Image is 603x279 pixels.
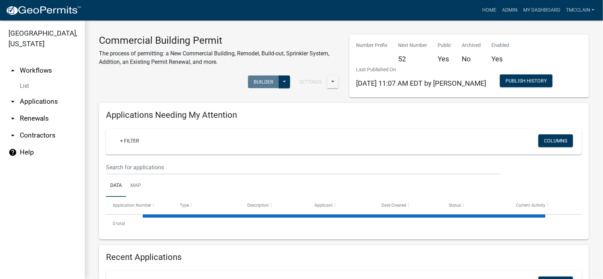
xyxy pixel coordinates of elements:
input: Search for applications [106,160,501,175]
datatable-header-cell: Status [442,197,509,214]
span: Current Activity [516,203,545,208]
a: Admin [499,4,520,17]
a: tmcclain [563,4,597,17]
h5: 52 [398,55,427,63]
a: Map [126,175,145,197]
p: The process of permitting: a New Commercial Building, Remodel, Build-out, Sprinkler System, Addit... [99,49,339,66]
datatable-header-cell: Applicant [308,197,375,214]
h3: Commercial Building Permit [99,35,339,47]
p: Last Published On [356,66,486,73]
i: arrow_drop_down [8,131,17,140]
i: arrow_drop_down [8,114,17,123]
datatable-header-cell: Date Created [375,197,442,214]
wm-modal-confirm: Workflow Publish History [500,79,552,84]
span: Application Number [113,203,151,208]
i: arrow_drop_up [8,66,17,75]
p: Archived [462,42,481,49]
a: Data [106,175,126,197]
button: Publish History [500,74,552,87]
datatable-header-cell: Type [173,197,240,214]
h5: No [462,55,481,63]
button: Columns [538,134,573,147]
h4: Recent Applications [106,252,582,262]
h5: Yes [438,55,451,63]
h5: Yes [492,55,509,63]
a: + Filter [114,134,145,147]
span: Type [180,203,189,208]
span: [DATE] 11:07 AM EDT by [PERSON_NAME] [356,79,486,87]
i: arrow_drop_down [8,97,17,106]
datatable-header-cell: Application Number [106,197,173,214]
div: 0 total [106,215,582,232]
p: Next Number [398,42,427,49]
datatable-header-cell: Current Activity [509,197,577,214]
span: Applicant [314,203,333,208]
p: Public [438,42,451,49]
span: Date Created [382,203,406,208]
h4: Applications Needing My Attention [106,110,582,120]
a: My Dashboard [520,4,563,17]
p: Enabled [492,42,509,49]
p: Number Prefix [356,42,388,49]
button: Settings [294,75,327,88]
a: Home [479,4,499,17]
i: help [8,148,17,157]
datatable-header-cell: Description [241,197,308,214]
span: Status [449,203,461,208]
span: Description [247,203,269,208]
button: Builder [248,75,279,88]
